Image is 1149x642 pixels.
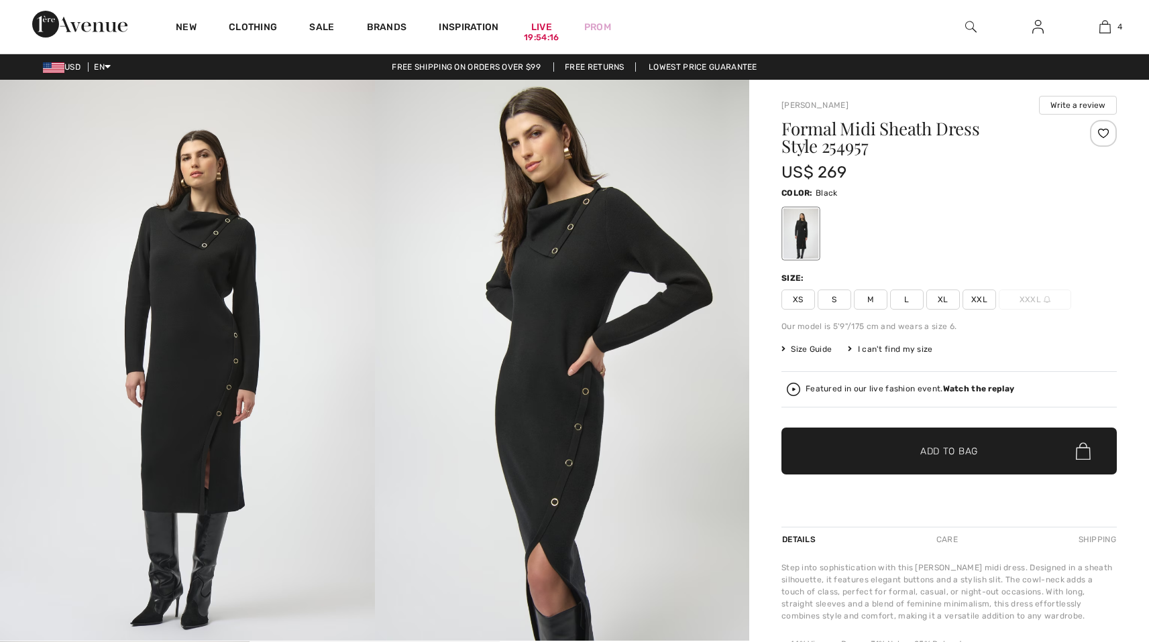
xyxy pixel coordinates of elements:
span: XXXL [999,290,1071,310]
span: USD [43,62,86,72]
div: Size: [781,272,807,284]
button: Add to Bag [781,428,1117,474]
div: Details [781,527,819,552]
div: Step into sophistication with this [PERSON_NAME] midi dress. Designed in a sheath silhouette, it ... [781,562,1117,622]
a: Clothing [229,21,277,36]
a: Sign In [1022,19,1054,36]
img: US Dollar [43,62,64,73]
span: EN [94,62,111,72]
span: Add to Bag [920,444,978,458]
a: Lowest Price Guarantee [638,62,768,72]
div: 19:54:16 [524,31,559,44]
span: XS [781,290,815,310]
span: M [854,290,887,310]
div: Featured in our live fashion event. [806,385,1014,393]
img: My Bag [1099,19,1111,35]
div: Care [925,527,969,552]
span: Inspiration [439,21,498,36]
span: XXL [963,290,996,310]
span: Black [816,188,838,198]
span: L [890,290,924,310]
img: Watch the replay [787,383,800,396]
a: Free Returns [553,62,636,72]
span: XL [926,290,960,310]
a: Sale [309,21,334,36]
button: Write a review [1039,96,1117,115]
a: [PERSON_NAME] [781,101,849,110]
div: Shipping [1075,527,1117,552]
span: S [818,290,851,310]
h1: Formal Midi Sheath Dress Style 254957 [781,120,1061,155]
img: My Info [1032,19,1044,35]
img: search the website [965,19,977,35]
span: US$ 269 [781,163,846,182]
strong: Watch the replay [943,384,1015,393]
div: Our model is 5'9"/175 cm and wears a size 6. [781,320,1117,332]
img: 1ère Avenue [32,11,127,38]
a: Free shipping on orders over $99 [381,62,551,72]
a: Live19:54:16 [531,20,552,34]
div: I can't find my size [848,343,932,355]
img: Formal Midi Sheath Dress Style 254957. 2 [375,80,750,641]
img: Bag.svg [1076,442,1091,460]
a: 4 [1072,19,1138,35]
a: Brands [367,21,407,36]
a: New [176,21,197,36]
div: Black [783,208,818,259]
span: Color: [781,188,813,198]
span: Size Guide [781,343,832,355]
span: 4 [1117,21,1122,33]
a: Prom [584,20,611,34]
img: ring-m.svg [1044,296,1050,303]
